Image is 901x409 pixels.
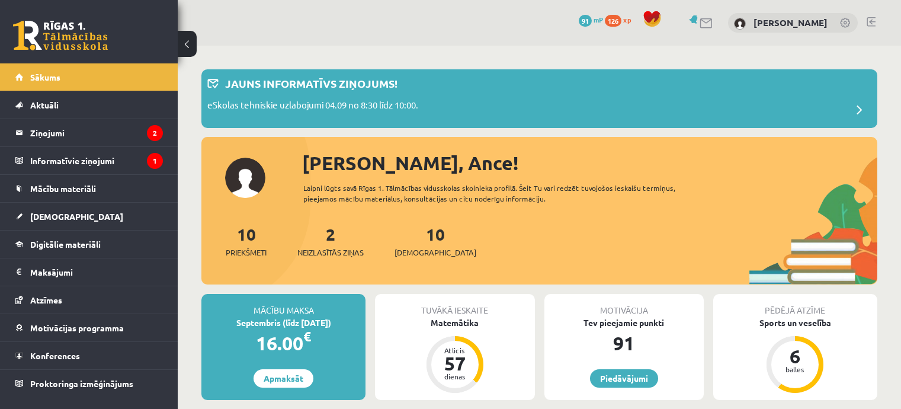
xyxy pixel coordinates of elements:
a: 91 mP [579,15,603,24]
a: Maksājumi [15,258,163,286]
a: Digitālie materiāli [15,231,163,258]
span: Konferences [30,350,80,361]
div: [PERSON_NAME], Ance! [302,149,877,177]
a: [DEMOGRAPHIC_DATA] [15,203,163,230]
div: Sports un veselība [713,317,877,329]
span: 126 [605,15,621,27]
legend: Maksājumi [30,258,163,286]
p: Jauns informatīvs ziņojums! [225,75,397,91]
a: 126 xp [605,15,637,24]
a: Proktoringa izmēģinājums [15,370,163,397]
a: [PERSON_NAME] [753,17,828,28]
a: Sākums [15,63,163,91]
a: Mācību materiāli [15,175,163,202]
div: balles [777,366,813,373]
span: Mācību materiāli [30,183,96,194]
span: Motivācijas programma [30,322,124,333]
span: [DEMOGRAPHIC_DATA] [30,211,123,222]
span: [DEMOGRAPHIC_DATA] [395,247,476,258]
div: Laipni lūgts savā Rīgas 1. Tālmācības vidusskolas skolnieka profilā. Šeit Tu vari redzēt tuvojošo... [303,183,709,204]
span: Proktoringa izmēģinājums [30,378,133,389]
div: Matemātika [375,317,534,329]
a: Aktuāli [15,91,163,119]
span: Priekšmeti [226,247,267,258]
div: Motivācija [544,294,704,317]
span: Atzīmes [30,295,62,305]
img: Ance Gederte [734,18,746,30]
a: Atzīmes [15,286,163,314]
a: Konferences [15,342,163,369]
div: 16.00 [201,329,365,357]
a: Informatīvie ziņojumi1 [15,147,163,174]
span: Sākums [30,72,60,82]
div: Tev pieejamie punkti [544,317,704,329]
a: Jauns informatīvs ziņojums! eSkolas tehniskie uzlabojumi 04.09 no 8:30 līdz 10:00. [207,75,871,122]
a: Piedāvājumi [590,369,658,388]
legend: Informatīvie ziņojumi [30,147,163,174]
i: 1 [147,153,163,169]
span: mP [594,15,603,24]
a: Rīgas 1. Tālmācības vidusskola [13,21,108,50]
i: 2 [147,125,163,141]
span: xp [623,15,631,24]
span: Aktuāli [30,100,59,110]
legend: Ziņojumi [30,119,163,146]
a: 10[DEMOGRAPHIC_DATA] [395,223,476,258]
div: 57 [437,354,473,373]
a: Matemātika Atlicis 57 dienas [375,317,534,395]
p: eSkolas tehniskie uzlabojumi 04.09 no 8:30 līdz 10:00. [207,98,418,115]
div: Pēdējā atzīme [713,294,877,317]
a: Motivācijas programma [15,314,163,341]
span: 91 [579,15,592,27]
span: € [303,328,311,345]
div: 91 [544,329,704,357]
a: 2Neizlasītās ziņas [297,223,364,258]
div: Atlicis [437,347,473,354]
a: Ziņojumi2 [15,119,163,146]
div: dienas [437,373,473,380]
div: Tuvākā ieskaite [375,294,534,317]
a: 10Priekšmeti [226,223,267,258]
a: Sports un veselība 6 balles [713,317,877,395]
div: 6 [777,347,813,366]
a: Apmaksāt [254,369,313,388]
div: Septembris (līdz [DATE]) [201,317,365,329]
span: Neizlasītās ziņas [297,247,364,258]
span: Digitālie materiāli [30,239,101,250]
div: Mācību maksa [201,294,365,317]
